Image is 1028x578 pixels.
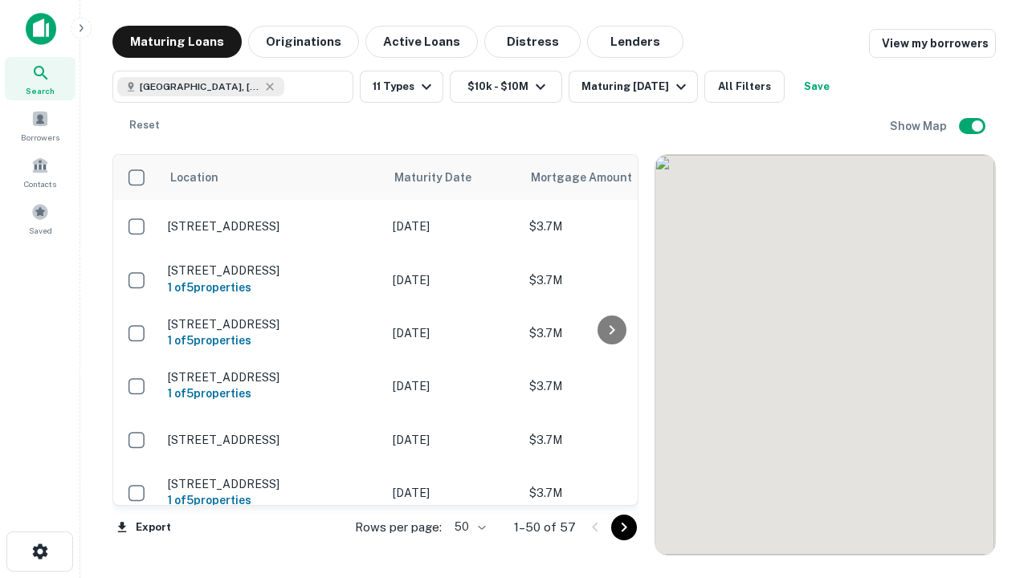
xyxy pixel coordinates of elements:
button: Reset [119,109,170,141]
button: Save your search to get updates of matches that match your search criteria. [791,71,842,103]
button: Maturing [DATE] [569,71,698,103]
div: 0 0 [655,155,995,555]
p: $3.7M [529,377,690,395]
p: [DATE] [393,324,513,342]
p: [STREET_ADDRESS] [168,263,377,278]
th: Mortgage Amount [521,155,698,200]
p: $3.7M [529,324,690,342]
span: [GEOGRAPHIC_DATA], [GEOGRAPHIC_DATA] [140,79,260,94]
iframe: Chat Widget [948,450,1028,527]
span: Saved [29,224,52,237]
div: 50 [448,515,488,539]
p: $3.7M [529,484,690,502]
th: Maturity Date [385,155,521,200]
span: Location [169,168,218,187]
p: [DATE] [393,484,513,502]
a: Search [5,57,75,100]
a: Saved [5,197,75,240]
p: 1–50 of 57 [514,518,576,537]
button: $10k - $10M [450,71,562,103]
span: Contacts [24,177,56,190]
a: Borrowers [5,104,75,147]
span: Search [26,84,55,97]
p: $3.7M [529,271,690,289]
h6: 1 of 5 properties [168,279,377,296]
button: 11 Types [360,71,443,103]
button: Active Loans [365,26,478,58]
h6: 1 of 5 properties [168,385,377,402]
h6: Show Map [890,117,949,135]
p: [DATE] [393,431,513,449]
p: [DATE] [393,218,513,235]
h6: 1 of 5 properties [168,491,377,509]
div: Maturing [DATE] [581,77,691,96]
p: [STREET_ADDRESS] [168,219,377,234]
a: View my borrowers [869,29,996,58]
button: Maturing Loans [112,26,242,58]
button: Export [112,515,175,539]
span: Mortgage Amount [531,168,653,187]
th: Location [160,155,385,200]
p: [STREET_ADDRESS] [168,433,377,447]
p: [DATE] [393,271,513,289]
p: [STREET_ADDRESS] [168,317,377,332]
p: [DATE] [393,377,513,395]
a: Contacts [5,150,75,193]
p: [STREET_ADDRESS] [168,370,377,385]
p: Rows per page: [355,518,442,537]
button: Originations [248,26,359,58]
p: [STREET_ADDRESS] [168,477,377,491]
span: Maturity Date [394,168,492,187]
h6: 1 of 5 properties [168,332,377,349]
button: Go to next page [611,515,637,540]
p: $3.7M [529,431,690,449]
p: $3.7M [529,218,690,235]
button: All Filters [704,71,785,103]
button: Distress [484,26,581,58]
button: Lenders [587,26,683,58]
img: capitalize-icon.png [26,13,56,45]
span: Borrowers [21,131,59,144]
